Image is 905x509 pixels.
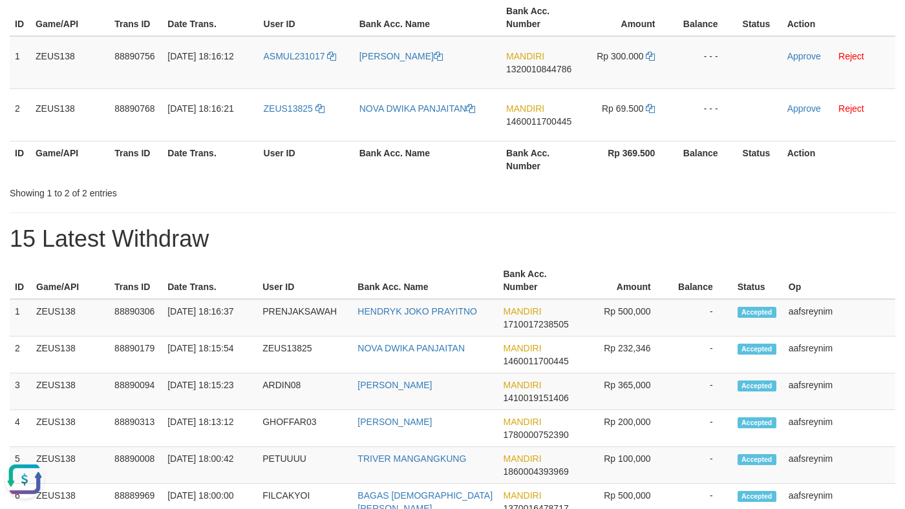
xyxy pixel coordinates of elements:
th: Game/API [30,141,109,178]
h1: 15 Latest Withdraw [10,226,895,252]
span: Accepted [738,454,776,465]
th: User ID [257,262,352,299]
td: 2 [10,337,31,373]
th: User ID [259,141,354,178]
td: ZEUS138 [31,299,109,337]
th: Rp 369.500 [580,141,674,178]
td: ZEUS138 [30,88,109,141]
a: Copy 300000 to clipboard [646,51,655,61]
td: GHOFFAR03 [257,410,352,447]
td: - [670,410,732,447]
td: 1 [10,299,31,337]
span: Copy 1410019151406 to clipboard [503,393,568,403]
th: ID [10,141,30,178]
span: Copy 1320010844786 to clipboard [506,64,571,74]
span: MANDIRI [503,306,541,317]
a: Copy 69500 to clipboard [646,103,655,114]
td: aafsreynim [783,337,895,373]
td: aafsreynim [783,447,895,484]
a: Approve [787,103,821,114]
th: Bank Acc. Name [354,141,501,178]
th: Bank Acc. Name [352,262,498,299]
a: Approve [787,51,821,61]
td: aafsreynim [783,373,895,410]
th: Amount [577,262,670,299]
td: [DATE] 18:16:37 [162,299,257,337]
td: [DATE] 18:13:12 [162,410,257,447]
span: MANDIRI [503,453,541,464]
div: Showing 1 to 2 of 2 entries [10,182,367,200]
th: ID [10,262,31,299]
span: Accepted [738,344,776,355]
td: Rp 365,000 [577,373,670,410]
td: Rp 200,000 [577,410,670,447]
th: Date Trans. [162,262,257,299]
td: PETUUUU [257,447,352,484]
td: - [670,337,732,373]
span: Copy 1710017238505 to clipboard [503,319,568,329]
span: ZEUS13825 [264,103,313,114]
td: ZEUS138 [31,410,109,447]
td: 88890313 [109,410,162,447]
span: [DATE] 18:16:21 [167,103,233,114]
td: 88890179 [109,337,162,373]
span: MANDIRI [503,490,541,501]
span: MANDIRI [503,380,541,390]
span: ASMUL231017 [264,51,325,61]
span: Accepted [738,307,776,318]
td: [DATE] 18:15:23 [162,373,257,410]
span: MANDIRI [506,51,544,61]
td: ZEUS138 [31,447,109,484]
td: [DATE] 18:15:54 [162,337,257,373]
th: Status [738,141,782,178]
span: 88890768 [114,103,154,114]
a: TRIVER MANGANGKUNG [357,453,466,464]
span: 88890756 [114,51,154,61]
span: Copy 1780000752390 to clipboard [503,430,568,440]
th: Trans ID [109,262,162,299]
th: Game/API [31,262,109,299]
a: HENDRYK JOKO PRAYITNO [357,306,477,317]
th: Action [782,141,895,178]
td: aafsreynim [783,410,895,447]
a: ASMUL231017 [264,51,337,61]
td: ZEUS13825 [257,337,352,373]
span: Rp 300.000 [597,51,643,61]
td: - [670,447,732,484]
td: ARDIN08 [257,373,352,410]
th: Op [783,262,895,299]
a: NOVA DWIKA PANJAITAN [359,103,476,114]
a: ZEUS13825 [264,103,325,114]
span: Rp 69.500 [602,103,644,114]
a: NOVA DWIKA PANJAITAN [357,343,465,353]
span: Accepted [738,380,776,391]
td: 4 [10,410,31,447]
td: - - - [674,36,737,89]
th: Bank Acc. Number [498,262,577,299]
span: MANDIRI [506,103,544,114]
th: Bank Acc. Number [501,141,580,178]
td: 2 [10,88,30,141]
a: [PERSON_NAME] [357,380,432,390]
td: 5 [10,447,31,484]
th: Balance [670,262,732,299]
span: [DATE] 18:16:12 [167,51,233,61]
span: MANDIRI [503,417,541,427]
a: [PERSON_NAME] [359,51,443,61]
a: Reject [838,103,864,114]
td: [DATE] 18:00:42 [162,447,257,484]
td: 3 [10,373,31,410]
td: Rp 100,000 [577,447,670,484]
span: Copy 1460011700445 to clipboard [506,116,571,127]
td: - [670,299,732,337]
td: - - - [674,88,737,141]
td: PRENJAKSAWAH [257,299,352,337]
span: Copy 1460011700445 to clipboard [503,356,568,366]
span: MANDIRI [503,343,541,353]
td: 88890008 [109,447,162,484]
td: aafsreynim [783,299,895,337]
span: Accepted [738,417,776,428]
td: 88890094 [109,373,162,410]
td: Rp 232,346 [577,337,670,373]
a: [PERSON_NAME] [357,417,432,427]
